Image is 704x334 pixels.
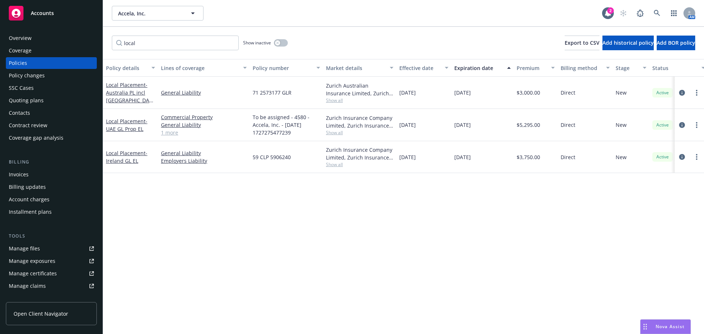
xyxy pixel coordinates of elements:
a: circleInformation [678,88,686,97]
div: SSC Cases [9,82,34,94]
span: Accela, Inc. [118,10,181,17]
div: Tools [6,232,97,240]
button: Billing method [558,59,613,77]
a: Local Placement [106,81,152,111]
div: Market details [326,64,385,72]
a: Invoices [6,169,97,180]
div: 2 [607,7,614,14]
div: Policy changes [9,70,45,81]
button: Expiration date [451,59,514,77]
a: Contract review [6,120,97,131]
a: more [692,153,701,161]
a: Employers Liability [161,157,247,165]
button: Accela, Inc. [112,6,203,21]
div: Policies [9,57,27,69]
button: Add historical policy [602,36,654,50]
div: Billing [6,158,97,166]
a: circleInformation [678,121,686,129]
input: Filter by keyword... [112,36,239,50]
div: Stage [616,64,638,72]
div: Billing updates [9,181,46,193]
button: Stage [613,59,649,77]
span: Open Client Navigator [14,310,68,318]
a: Account charges [6,194,97,205]
a: Policy changes [6,70,97,81]
div: Policy number [253,64,312,72]
span: 71 2573177 GLR [253,89,291,96]
span: Export to CSV [565,39,599,46]
span: [DATE] [399,89,416,96]
div: Overview [9,32,32,44]
button: Market details [323,59,396,77]
span: Accounts [31,10,54,16]
button: Nova Assist [640,319,691,334]
a: Manage certificates [6,268,97,279]
div: Manage certificates [9,268,57,279]
span: $3,000.00 [517,89,540,96]
div: Lines of coverage [161,64,239,72]
div: Invoices [9,169,29,180]
div: Zurich Insurance Company Limited, Zurich Insurance Group [326,146,393,161]
div: Expiration date [454,64,503,72]
span: [DATE] [454,121,471,129]
a: Switch app [667,6,681,21]
button: Policy details [103,59,158,77]
a: Manage exposures [6,255,97,267]
a: Local Placement [106,150,147,164]
a: Installment plans [6,206,97,218]
a: circleInformation [678,153,686,161]
a: General Liability [161,149,247,157]
a: Contacts [6,107,97,119]
span: Show all [326,161,393,168]
div: Account charges [9,194,49,205]
span: $5,295.00 [517,121,540,129]
a: Coverage gap analysis [6,132,97,144]
div: Drag to move [641,320,650,334]
a: Search [650,6,664,21]
div: Coverage [9,45,32,56]
span: New [616,153,627,161]
a: General Liability [161,121,247,129]
div: Manage claims [9,280,46,292]
span: Active [655,154,670,160]
span: New [616,89,627,96]
span: Direct [561,89,575,96]
a: Manage BORs [6,293,97,304]
span: [DATE] [399,121,416,129]
span: Active [655,89,670,96]
span: Show all [326,97,393,103]
div: Installment plans [9,206,52,218]
span: [DATE] [399,153,416,161]
span: [DATE] [454,89,471,96]
span: New [616,121,627,129]
div: Zurich Australian Insurance Limited, Zurich Insurance Group [326,82,393,97]
div: Quoting plans [9,95,44,106]
div: Contacts [9,107,30,119]
a: Commercial Property [161,113,247,121]
span: Show all [326,129,393,136]
div: Manage files [9,243,40,254]
span: Show inactive [243,40,271,46]
div: Premium [517,64,547,72]
a: Policies [6,57,97,69]
a: 1 more [161,129,247,136]
div: Policy details [106,64,147,72]
span: Add BOR policy [657,39,695,46]
a: SSC Cases [6,82,97,94]
div: Zurich Insurance Company Limited, Zurich Insurance Group [326,114,393,129]
a: Manage files [6,243,97,254]
a: Start snowing [616,6,631,21]
a: Quoting plans [6,95,97,106]
div: Contract review [9,120,47,131]
span: Add historical policy [602,39,654,46]
button: Lines of coverage [158,59,250,77]
a: Coverage [6,45,97,56]
div: Manage exposures [9,255,55,267]
button: Premium [514,59,558,77]
span: Direct [561,153,575,161]
span: Nova Assist [656,323,685,330]
a: more [692,121,701,129]
span: To be assigned - 4580 - Accela, Inc. - [DATE] 1727275477239 [253,113,320,136]
button: Effective date [396,59,451,77]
